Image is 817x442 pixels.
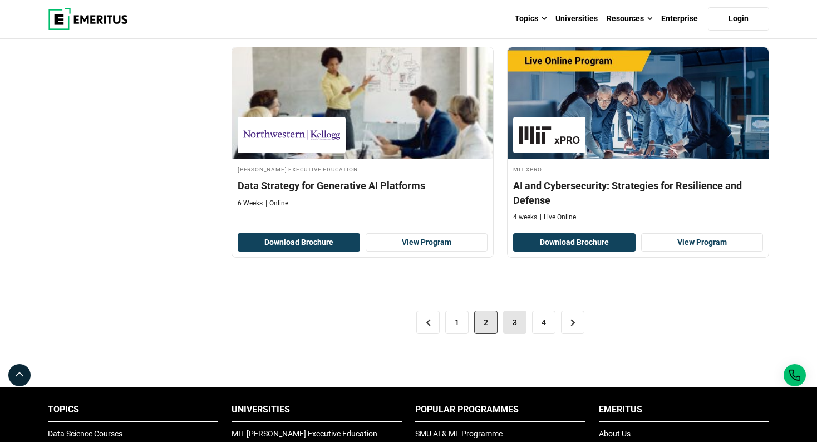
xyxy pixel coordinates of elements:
p: Online [265,199,288,208]
h4: Data Strategy for Generative AI Platforms [238,179,488,193]
a: 3 [503,311,526,334]
a: About Us [599,429,631,438]
p: 4 weeks [513,213,537,222]
img: MIT xPRO [519,122,580,148]
button: Download Brochure [513,233,636,252]
span: 2 [474,311,498,334]
p: Live Online [540,213,576,222]
a: SMU AI & ML Programme [415,429,503,438]
a: View Program [641,233,764,252]
a: AI and Machine Learning Course by MIT xPRO - MIT xPRO MIT xPRO AI and Cybersecurity: Strategies f... [508,47,769,228]
a: 4 [532,311,555,334]
a: Login [708,7,769,31]
p: 6 Weeks [238,199,263,208]
a: Data Science Courses [48,429,122,438]
a: MIT [PERSON_NAME] Executive Education [232,429,377,438]
button: Download Brochure [238,233,360,252]
a: < [416,311,440,334]
h4: MIT xPRO [513,164,763,174]
a: > [561,311,584,334]
img: Data Strategy for Generative AI Platforms | Online Data Science and Analytics Course [232,47,493,159]
img: AI and Cybersecurity: Strategies for Resilience and Defense | Online AI and Machine Learning Course [508,47,769,159]
h4: [PERSON_NAME] Executive Education [238,164,488,174]
a: Data Science and Analytics Course by Kellogg Executive Education - Kellogg Executive Education [P... [232,47,493,214]
a: View Program [366,233,488,252]
img: Kellogg Executive Education [243,122,340,148]
h4: AI and Cybersecurity: Strategies for Resilience and Defense [513,179,763,207]
a: 1 [445,311,469,334]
